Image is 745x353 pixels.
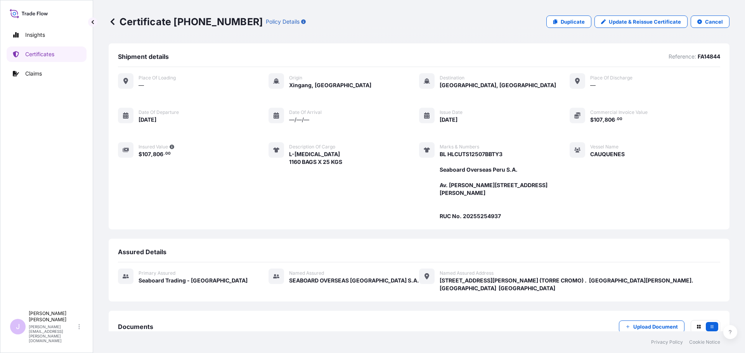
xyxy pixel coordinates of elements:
span: 107 [594,117,603,122]
span: Commercial Invoice Value [590,109,648,115]
span: . [615,118,617,121]
span: $ [590,117,594,122]
p: Insights [25,31,45,39]
a: Certificates [7,46,87,62]
a: Update & Reissue Certificate [594,15,688,28]
span: 806 [605,117,615,122]
a: Duplicate [546,15,591,28]
span: Issue Date [440,109,463,115]
p: Reference: [669,53,696,60]
span: Date of arrival [289,109,322,115]
span: [GEOGRAPHIC_DATA], [GEOGRAPHIC_DATA] [440,81,556,89]
span: Destination [440,75,464,81]
span: —/—/— [289,116,309,124]
span: [DATE] [440,116,457,124]
span: Marks & Numbers [440,144,479,150]
span: Origin [289,75,302,81]
span: 107 [142,152,151,157]
span: Shipment details [118,53,169,60]
a: Privacy Policy [651,339,683,345]
span: Description of cargo [289,144,335,150]
span: . [164,152,165,155]
span: , [151,152,153,157]
span: Assured Details [118,248,166,256]
span: — [139,81,144,89]
span: — [590,81,596,89]
span: Seaboard Trading - [GEOGRAPHIC_DATA] [139,277,248,284]
span: Date of departure [139,109,179,115]
button: Upload Document [619,320,684,333]
span: [STREET_ADDRESS][PERSON_NAME] (TORRE CROMO) . [GEOGRAPHIC_DATA][PERSON_NAME]. [GEOGRAPHIC_DATA] [... [440,277,720,292]
p: Certificates [25,50,54,58]
span: 00 [165,152,171,155]
span: Vessel Name [590,144,619,150]
p: Claims [25,70,42,77]
span: BL HLCUTS12507BBTY3 Seaboard Overseas Peru S.A. Av. [PERSON_NAME][STREET_ADDRESS][PERSON_NAME] RU... [440,150,570,220]
span: Named Assured Address [440,270,494,276]
p: Upload Document [633,323,678,331]
span: SEABOARD OVERSEAS [GEOGRAPHIC_DATA] S.A. [289,277,419,284]
a: Insights [7,27,87,43]
p: Duplicate [561,18,585,26]
span: Primary assured [139,270,175,276]
a: Cookie Notice [689,339,720,345]
span: $ [139,152,142,157]
span: Place of discharge [590,75,632,81]
span: Xingang, [GEOGRAPHIC_DATA] [289,81,371,89]
p: Policy Details [266,18,300,26]
a: Claims [7,66,87,81]
span: 00 [617,118,622,121]
span: CAUQUENES [590,150,625,158]
span: Insured Value [139,144,168,150]
span: Named Assured [289,270,324,276]
span: J [16,323,20,331]
span: Documents [118,323,153,331]
span: [DATE] [139,116,156,124]
span: L-[MEDICAL_DATA] 1160 BAGS X 25 KGS [289,150,342,166]
span: , [603,117,605,122]
span: Place of Loading [139,75,176,81]
p: Update & Reissue Certificate [609,18,681,26]
span: 806 [153,152,163,157]
p: Cancel [705,18,723,26]
p: Certificate [PHONE_NUMBER] [109,15,263,28]
p: [PERSON_NAME] [PERSON_NAME] [29,310,77,323]
p: [PERSON_NAME][EMAIL_ADDRESS][PERSON_NAME][DOMAIN_NAME] [29,324,77,343]
button: Cancel [691,15,729,28]
p: FA14844 [698,53,720,60]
